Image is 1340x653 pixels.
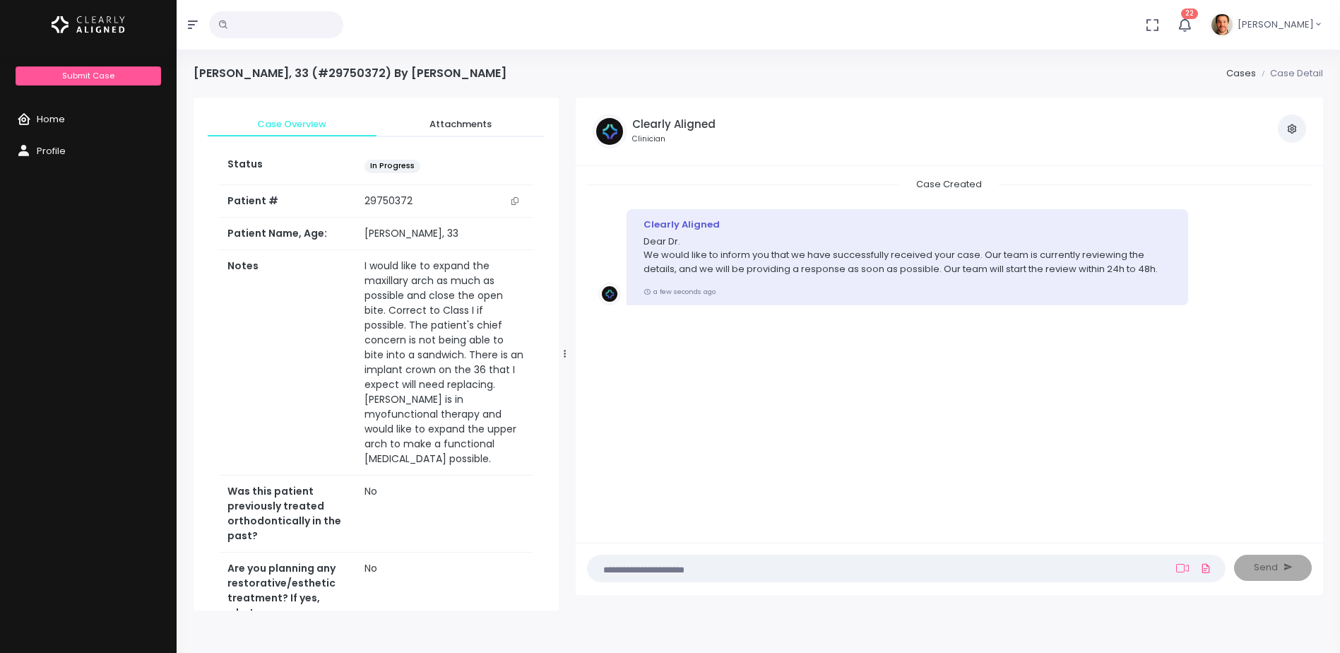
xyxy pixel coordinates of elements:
[356,185,533,218] td: 29750372
[219,117,365,131] span: Case Overview
[356,218,533,250] td: [PERSON_NAME], 33
[219,184,356,218] th: Patient #
[219,218,356,250] th: Patient Name, Age:
[62,70,114,81] span: Submit Case
[194,66,506,80] h4: [PERSON_NAME], 33 (#29750372) By [PERSON_NAME]
[1197,555,1214,581] a: Add Files
[1256,66,1323,81] li: Case Detail
[37,112,65,126] span: Home
[52,10,125,40] img: Logo Horizontal
[388,117,534,131] span: Attachments
[632,118,716,131] h5: Clearly Aligned
[899,173,999,195] span: Case Created
[644,218,1171,232] div: Clearly Aligned
[194,98,559,611] div: scrollable content
[1209,12,1235,37] img: Header Avatar
[1181,8,1198,19] span: 22
[219,476,356,553] th: Was this patient previously treated orthodontically in the past?
[219,553,356,645] th: Are you planning any restorative/esthetic treatment? If yes, what are you planning?
[644,287,716,296] small: a few seconds ago
[1226,66,1256,80] a: Cases
[1238,18,1314,32] span: [PERSON_NAME]
[632,134,716,145] small: Clinician
[356,476,533,553] td: No
[219,250,356,476] th: Notes
[644,235,1171,276] p: Dear Dr. We would like to inform you that we have successfully received your case. Our team is cu...
[356,553,533,645] td: No
[16,66,160,86] a: Submit Case
[1173,563,1192,574] a: Add Loom Video
[364,160,420,173] span: In Progress
[219,148,356,184] th: Status
[356,250,533,476] td: I would like to expand the maxillary arch as much as possible and close the open bite. Correct to...
[37,144,66,158] span: Profile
